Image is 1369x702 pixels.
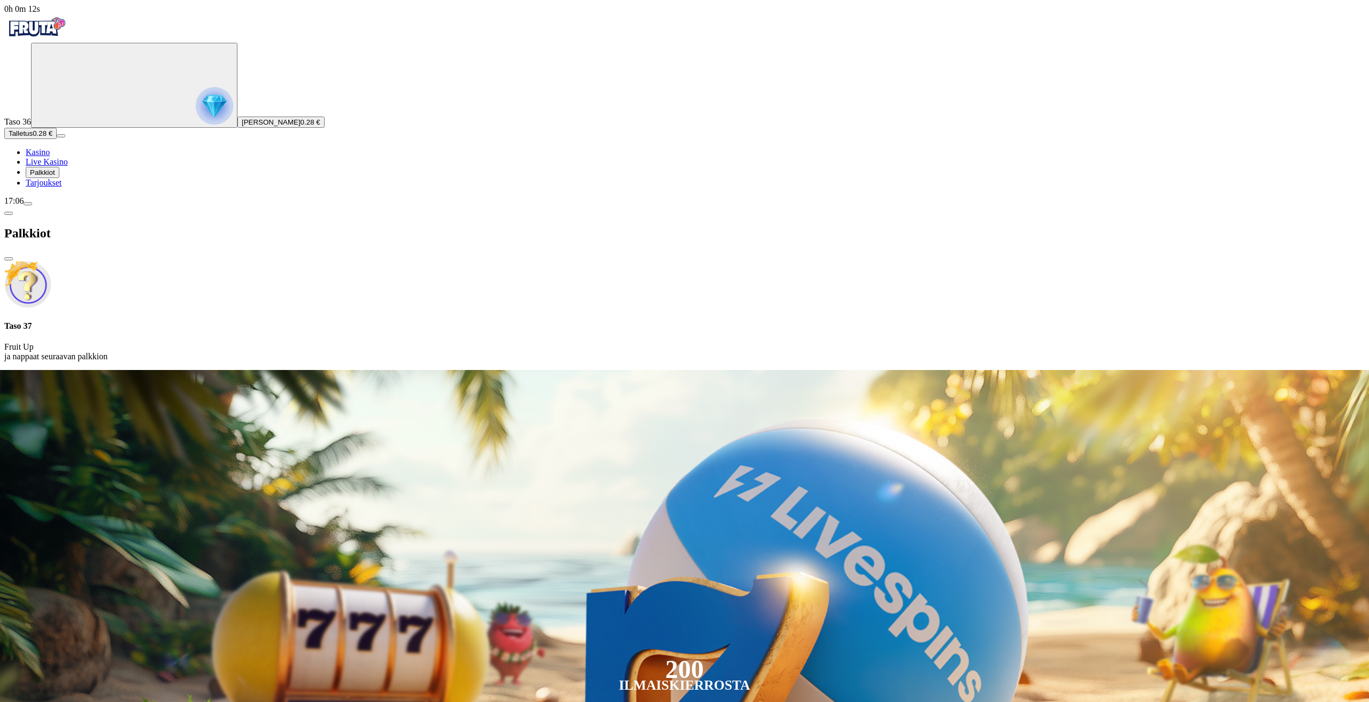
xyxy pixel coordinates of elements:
span: Tarjoukset [26,178,61,187]
button: reward progress [31,43,237,128]
p: Fruit Up ja nappaat seuraavan palkkion [4,342,1365,361]
button: reward iconPalkkiot [26,167,59,178]
h2: Palkkiot [4,226,1365,241]
span: Palkkiot [30,168,55,176]
span: Live Kasino [26,157,68,166]
div: Ilmaiskierrosta [619,679,750,692]
button: menu [57,134,65,137]
img: Unlock reward icon [4,261,51,308]
img: reward progress [196,87,233,125]
button: [PERSON_NAME]0.28 € [237,117,325,128]
h4: Taso 37 [4,321,1365,331]
span: user session time [4,4,40,13]
a: poker-chip iconLive Kasino [26,157,68,166]
button: Talletusplus icon0.28 € [4,128,57,139]
img: Fruta [4,14,68,41]
span: Talletus [9,129,33,137]
span: 0.28 € [301,118,320,126]
div: 200 [665,663,704,676]
button: close [4,257,13,260]
span: Taso 36 [4,117,31,126]
span: [PERSON_NAME] [242,118,301,126]
span: Kasino [26,148,50,157]
nav: Primary [4,14,1365,188]
span: 17:06 [4,196,24,205]
a: diamond iconKasino [26,148,50,157]
a: gift-inverted iconTarjoukset [26,178,61,187]
button: menu [24,202,32,205]
span: 0.28 € [33,129,52,137]
a: Fruta [4,33,68,42]
button: chevron-left icon [4,212,13,215]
